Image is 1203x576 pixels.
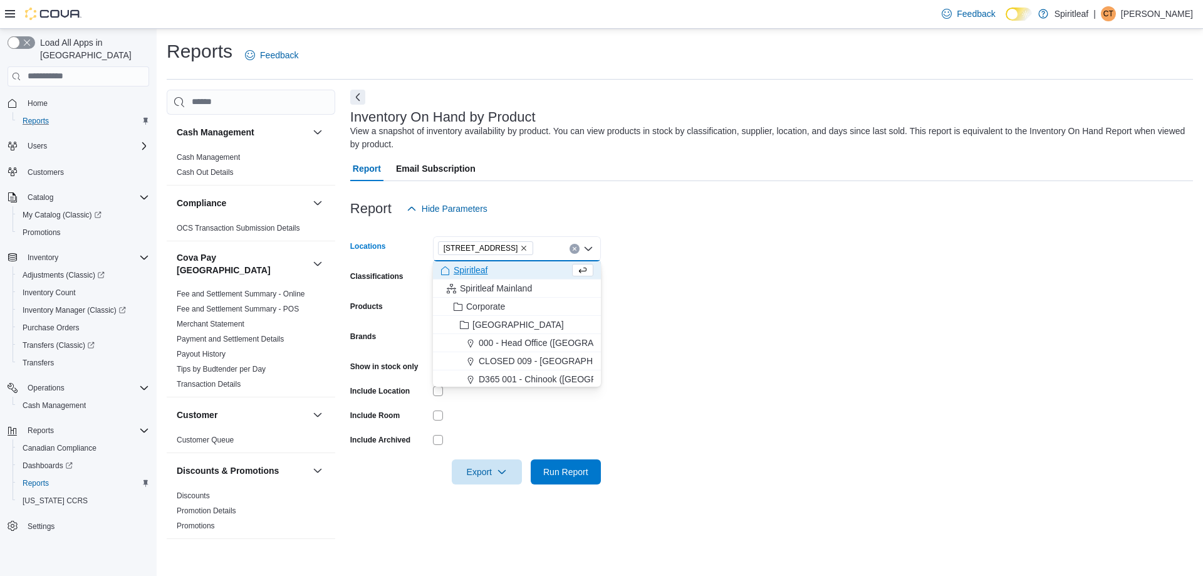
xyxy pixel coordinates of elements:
[433,334,601,352] button: 000 - Head Office ([GEOGRAPHIC_DATA])
[350,241,386,251] label: Locations
[23,401,86,411] span: Cash Management
[23,496,88,506] span: [US_STATE] CCRS
[310,407,325,422] button: Customer
[177,319,244,329] span: Merchant Statement
[177,379,241,389] span: Transaction Details
[18,268,110,283] a: Adjustments (Classic)
[28,383,65,393] span: Operations
[18,303,149,318] span: Inventory Manager (Classic)
[13,224,154,241] button: Promotions
[350,90,365,105] button: Next
[177,126,254,139] h3: Cash Management
[18,285,81,300] a: Inventory Count
[433,280,601,298] button: Spiritleaf Mainland
[13,337,154,354] a: Transfers (Classic)
[177,153,240,162] a: Cash Management
[472,318,564,331] span: [GEOGRAPHIC_DATA]
[454,264,487,276] span: Spiritleaf
[543,466,588,478] span: Run Report
[422,202,487,215] span: Hide Parameters
[479,373,656,385] span: D365 001 - Chinook ([GEOGRAPHIC_DATA])
[23,519,60,534] a: Settings
[23,423,59,438] button: Reports
[177,251,308,276] h3: Cova Pay [GEOGRAPHIC_DATA]
[13,301,154,319] a: Inventory Manager (Classic)
[240,43,303,68] a: Feedback
[23,250,63,265] button: Inventory
[310,463,325,478] button: Discounts & Promotions
[23,323,80,333] span: Purchase Orders
[1006,8,1032,21] input: Dark Mode
[350,301,383,312] label: Products
[260,49,298,61] span: Feedback
[18,207,107,223] a: My Catalog (Classic)
[177,506,236,515] a: Promotion Details
[350,435,410,445] label: Include Archived
[18,398,91,413] a: Cash Management
[479,337,647,349] span: 000 - Head Office ([GEOGRAPHIC_DATA])
[167,286,335,397] div: Cova Pay [GEOGRAPHIC_DATA]
[433,370,601,389] button: D365 001 - Chinook ([GEOGRAPHIC_DATA])
[13,206,154,224] a: My Catalog (Classic)
[177,436,234,444] a: Customer Queue
[433,352,601,370] button: CLOSED 009 - [GEOGRAPHIC_DATA].
[23,288,76,298] span: Inventory Count
[18,458,78,473] a: Dashboards
[167,150,335,185] div: Cash Management
[177,289,305,299] span: Fee and Settlement Summary - Online
[459,459,514,484] span: Export
[23,478,49,488] span: Reports
[13,266,154,284] a: Adjustments (Classic)
[310,196,325,211] button: Compliance
[177,305,299,313] a: Fee and Settlement Summary - POS
[350,271,404,281] label: Classifications
[957,8,995,20] span: Feedback
[570,244,580,254] button: Clear input
[28,141,47,151] span: Users
[167,221,335,241] div: Compliance
[23,358,54,368] span: Transfers
[3,189,154,206] button: Catalog
[23,210,102,220] span: My Catalog (Classic)
[177,304,299,314] span: Fee and Settlement Summary - POS
[350,201,392,216] h3: Report
[396,156,476,181] span: Email Subscription
[177,152,240,162] span: Cash Management
[13,284,154,301] button: Inventory Count
[18,338,100,353] a: Transfers (Classic)
[438,241,534,255] span: 501 - Spiritleaf Wellington St W (Ottawa)
[18,207,149,223] span: My Catalog (Classic)
[23,423,149,438] span: Reports
[18,493,149,508] span: Washington CCRS
[18,303,131,318] a: Inventory Manager (Classic)
[177,197,308,209] button: Compliance
[177,491,210,501] span: Discounts
[177,521,215,531] span: Promotions
[3,162,154,181] button: Customers
[353,156,381,181] span: Report
[1103,6,1113,21] span: CT
[937,1,1000,26] a: Feedback
[25,8,81,20] img: Cova
[23,380,70,395] button: Operations
[13,354,154,372] button: Transfers
[18,285,149,300] span: Inventory Count
[444,242,518,254] span: [STREET_ADDRESS]
[13,492,154,510] button: [US_STATE] CCRS
[452,459,522,484] button: Export
[460,282,532,295] span: Spiritleaf Mainland
[177,223,300,233] span: OCS Transaction Submission Details
[177,464,279,477] h3: Discounts & Promotions
[177,334,284,344] span: Payment and Settlement Details
[3,137,154,155] button: Users
[177,364,266,374] span: Tips by Budtender per Day
[28,426,54,436] span: Reports
[177,126,308,139] button: Cash Management
[350,386,410,396] label: Include Location
[177,409,308,421] button: Customer
[18,320,85,335] a: Purchase Orders
[350,411,400,421] label: Include Room
[3,517,154,535] button: Settings
[13,397,154,414] button: Cash Management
